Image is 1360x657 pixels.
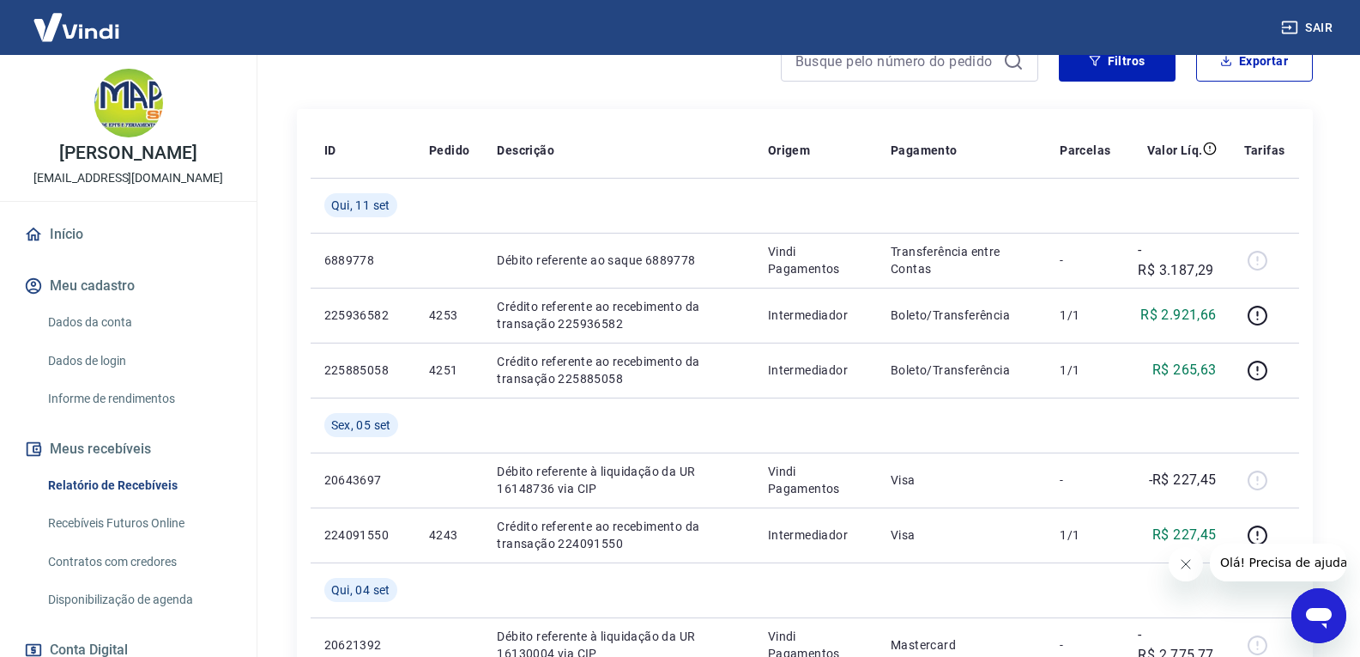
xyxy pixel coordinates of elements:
p: 1/1 [1060,307,1110,324]
p: Transferência entre Contas [891,243,1032,277]
p: ID [324,142,336,159]
p: Pedido [429,142,469,159]
p: 225936582 [324,307,402,324]
p: 1/1 [1060,526,1110,544]
p: Pagamento [891,142,958,159]
p: 4251 [429,362,469,379]
button: Meu cadastro [21,267,236,305]
iframe: Fechar mensagem [1169,547,1203,581]
p: Visa [891,526,1032,544]
p: Valor Líq. [1147,142,1203,159]
p: [EMAIL_ADDRESS][DOMAIN_NAME] [33,169,223,187]
p: 225885058 [324,362,402,379]
p: Origem [768,142,810,159]
p: 20621392 [324,636,402,654]
a: Recebíveis Futuros Online [41,506,236,541]
p: -R$ 227,45 [1149,470,1217,490]
p: R$ 265,63 [1152,360,1217,380]
a: Disponibilização de agenda [41,582,236,617]
button: Meus recebíveis [21,430,236,468]
p: -R$ 3.187,29 [1138,240,1216,281]
p: - [1060,636,1110,654]
input: Busque pelo número do pedido [795,48,996,74]
p: Parcelas [1060,142,1110,159]
p: Mastercard [891,636,1032,654]
p: Boleto/Transferência [891,362,1032,379]
p: Intermediador [768,362,863,379]
button: Filtros [1059,40,1176,82]
span: Sex, 05 set [331,417,391,434]
a: Relatório de Recebíveis [41,468,236,503]
p: 6889778 [324,252,402,269]
span: Olá! Precisa de ajuda? [10,12,144,26]
p: Vindi Pagamentos [768,463,863,497]
a: Dados da conta [41,305,236,340]
p: [PERSON_NAME] [59,144,196,162]
p: 224091550 [324,526,402,544]
p: Intermediador [768,526,863,544]
p: 1/1 [1060,362,1110,379]
img: Vindi [21,1,132,53]
p: - [1060,471,1110,489]
span: Qui, 04 set [331,581,390,599]
p: - [1060,252,1110,269]
span: Qui, 11 set [331,197,390,214]
p: Boleto/Transferência [891,307,1032,324]
a: Início [21,216,236,253]
p: Crédito referente ao recebimento da transação 225936582 [497,298,740,332]
p: 4243 [429,526,469,544]
img: a677a0e0-cc9a-4f05-b011-63d8c10f9b79.jpeg [94,69,163,137]
a: Informe de rendimentos [41,381,236,417]
p: Tarifas [1244,142,1285,159]
iframe: Botão para abrir a janela de mensagens [1291,588,1346,643]
p: Débito referente à liquidação da UR 16148736 via CIP [497,463,740,497]
p: 4253 [429,307,469,324]
p: Visa [891,471,1032,489]
iframe: Mensagem da empresa [1210,544,1346,581]
a: Dados de login [41,344,236,379]
p: 20643697 [324,471,402,489]
p: Vindi Pagamentos [768,243,863,277]
button: Exportar [1196,40,1313,82]
a: Contratos com credores [41,544,236,580]
p: Crédito referente ao recebimento da transação 224091550 [497,518,740,552]
p: Descrição [497,142,554,159]
button: Sair [1278,12,1339,44]
p: Débito referente ao saque 6889778 [497,252,740,269]
p: Crédito referente ao recebimento da transação 225885058 [497,353,740,387]
p: R$ 2.921,66 [1140,305,1216,325]
p: Intermediador [768,307,863,324]
p: R$ 227,45 [1152,525,1217,545]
